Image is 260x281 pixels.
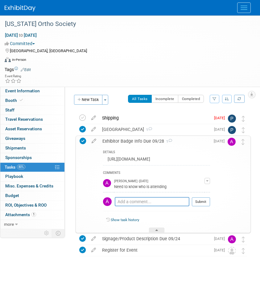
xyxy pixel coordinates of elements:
[99,233,210,244] div: Signage/Product Description Due 09/24
[0,220,64,229] a: more
[89,138,99,144] a: edit
[5,136,25,141] span: Giveaways
[5,174,23,179] span: Playbook
[214,139,228,143] span: [DATE]
[103,179,111,187] img: Allison Walsh
[103,170,210,177] div: COMMENTS
[178,95,204,103] button: Completed
[214,116,228,120] span: [DATE]
[5,203,47,208] span: ROI, Objectives & ROO
[0,86,64,96] a: Event Information
[88,247,99,253] a: edit
[234,95,245,103] a: Refresh
[242,127,245,133] i: Move task
[5,107,14,112] span: Staff
[214,127,228,132] span: [DATE]
[128,95,152,103] button: All Tasks
[5,57,11,62] img: Format-Inperson.png
[18,33,24,38] span: to
[228,235,236,243] img: Allison Walsh
[0,144,64,153] a: Shipments
[242,116,245,122] i: Move task
[31,212,36,217] span: 1
[164,140,172,144] span: 1
[0,182,64,191] a: Misc. Expenses & Credits
[5,117,43,122] span: Travel Reservations
[242,248,245,254] i: Move task
[5,98,24,103] span: Booth
[228,138,236,146] img: Allison Walsh
[17,165,25,169] span: 80%
[74,95,102,105] button: New Task
[0,124,64,134] a: Asset Reservations
[99,113,210,123] div: Shipping
[5,40,37,47] button: Committed
[5,75,22,78] div: Event Rating
[20,99,23,102] i: Booth reservation complete
[5,212,36,217] span: Attachments
[5,126,42,131] span: Asset Reservations
[52,229,65,237] td: Toggle Event Tabs
[0,191,64,200] a: Budget
[99,136,210,146] div: Exhibitor Badge Info Due 09/28
[5,56,252,65] div: Event Format
[21,68,31,72] a: Edit
[237,2,251,13] button: Menu
[88,236,99,241] a: edit
[5,193,19,198] span: Budget
[0,210,64,220] a: Attachments1
[0,96,64,105] a: Booth
[0,106,64,115] a: Staff
[0,115,64,124] a: Travel Reservations
[0,201,64,210] a: ROI, Objectives & ROO
[5,155,32,160] span: Sponsorships
[0,153,64,162] a: Sponsorships
[5,145,26,150] span: Shipments
[103,197,112,206] img: Allison Walsh
[103,155,210,165] div: [URL][DOMAIN_NAME]
[144,128,152,132] span: 1
[228,126,236,134] img: Philip D'Adderio
[241,139,245,145] i: Move task
[5,88,40,93] span: Event Information
[214,248,228,252] span: [DATE]
[99,245,210,255] div: Register for Event
[3,19,248,30] div: [US_STATE] Ortho Society
[114,183,204,189] div: Need to know who is attending
[5,66,31,73] td: Tags
[99,124,210,135] div: [GEOGRAPHIC_DATA]
[214,237,228,241] span: [DATE]
[5,32,37,38] span: [DATE] [DATE]
[228,247,236,255] img: Unassigned
[88,127,99,132] a: edit
[111,218,139,222] a: Show task history
[88,115,99,121] a: edit
[0,172,64,181] a: Playbook
[5,165,25,170] span: Tasks
[114,179,148,183] span: [PERSON_NAME] - [DATE]
[242,237,245,242] i: Move task
[5,183,53,188] span: Misc. Expenses & Credits
[228,115,236,123] img: Phil S
[4,222,14,227] span: more
[5,5,35,11] img: ExhibitDay
[0,134,64,143] a: Giveaways
[103,150,210,155] div: DETAILS
[41,229,52,237] td: Personalize Event Tab Strip
[10,48,87,53] span: [GEOGRAPHIC_DATA], [GEOGRAPHIC_DATA]
[192,197,210,207] button: Submit
[151,95,178,103] button: Incomplete
[0,163,64,172] a: Tasks80%
[12,57,26,62] div: In-Person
